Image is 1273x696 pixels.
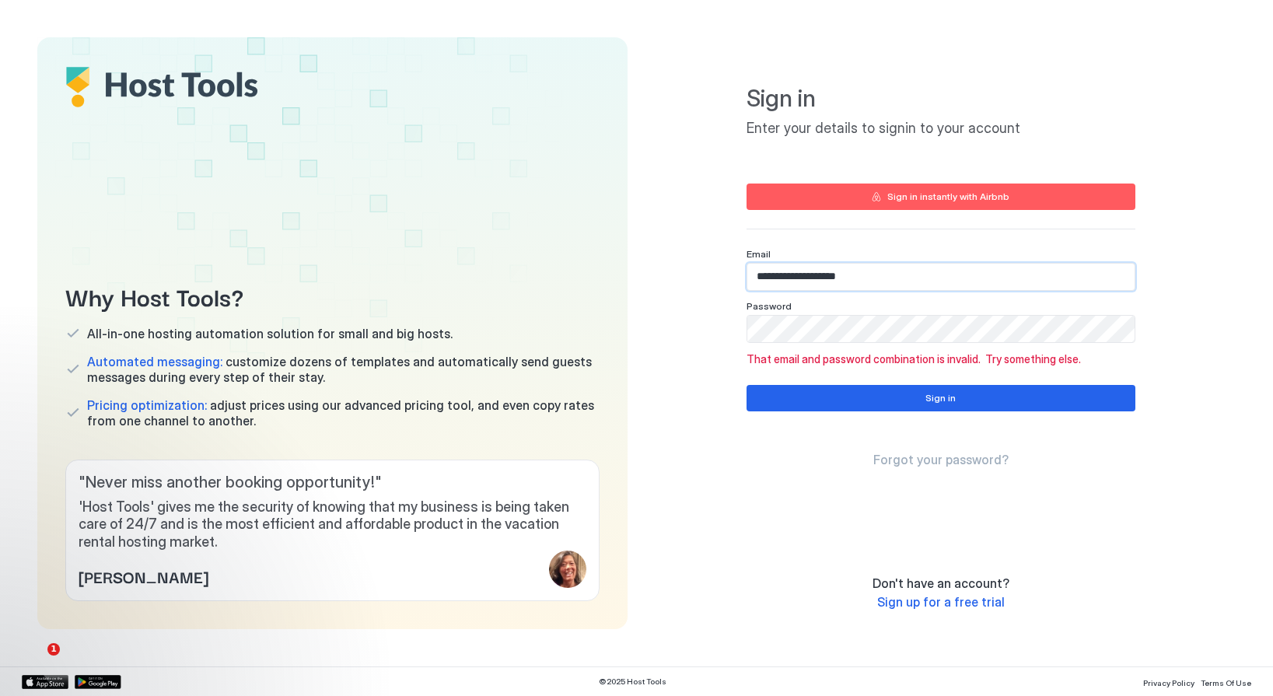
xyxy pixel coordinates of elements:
[47,643,60,656] span: 1
[599,677,666,687] span: © 2025 Host Tools
[87,397,207,413] span: Pricing optimization:
[873,575,1009,591] span: Don't have an account?
[549,551,586,588] div: profile
[1201,678,1251,687] span: Terms Of Use
[747,300,792,312] span: Password
[65,278,600,313] span: Why Host Tools?
[747,352,1135,366] span: That email and password combination is invalid. Try something else.
[747,248,771,260] span: Email
[87,397,600,428] span: adjust prices using our advanced pricing tool, and even copy rates from one channel to another.
[87,354,600,385] span: customize dozens of templates and automatically send guests messages during every step of their s...
[22,675,68,689] a: App Store
[79,473,586,492] span: " Never miss another booking opportunity! "
[1143,678,1194,687] span: Privacy Policy
[87,354,222,369] span: Automated messaging:
[1201,673,1251,690] a: Terms Of Use
[1143,673,1194,690] a: Privacy Policy
[87,326,453,341] span: All-in-one hosting automation solution for small and big hosts.
[75,675,121,689] a: Google Play Store
[877,594,1005,610] span: Sign up for a free trial
[747,264,1135,290] input: Input Field
[747,120,1135,138] span: Enter your details to signin to your account
[877,594,1005,610] a: Sign up for a free trial
[747,84,1135,114] span: Sign in
[16,643,53,680] iframe: Intercom live chat
[873,452,1009,467] span: Forgot your password?
[747,385,1135,411] button: Sign in
[873,452,1009,468] a: Forgot your password?
[79,498,586,551] span: 'Host Tools' gives me the security of knowing that my business is being taken care of 24/7 and is...
[747,316,1135,342] input: Input Field
[747,184,1135,210] button: Sign in instantly with Airbnb
[887,190,1009,204] div: Sign in instantly with Airbnb
[925,391,956,405] div: Sign in
[12,545,323,654] iframe: Intercom notifications message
